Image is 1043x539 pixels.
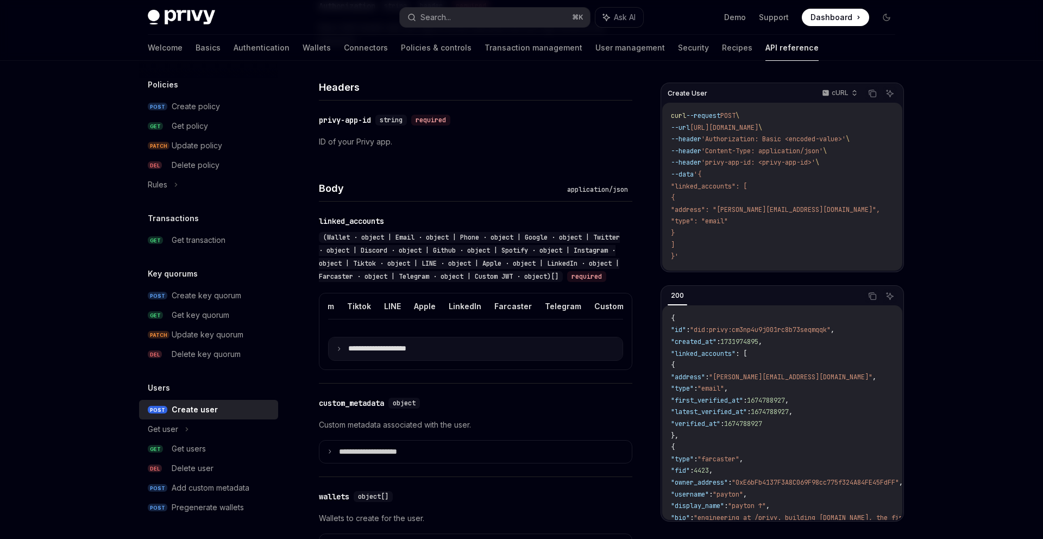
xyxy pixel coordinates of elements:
[671,252,678,261] span: }'
[709,373,872,381] span: "[PERSON_NAME][EMAIL_ADDRESS][DOMAIN_NAME]"
[722,35,752,61] a: Recipes
[690,123,758,132] span: [URL][DOMAIN_NAME]
[148,10,215,25] img: dark logo
[148,292,167,300] span: POST
[671,123,690,132] span: --url
[595,8,643,27] button: Ask AI
[344,35,388,61] a: Connectors
[148,161,162,170] span: DEL
[671,325,686,334] span: "id"
[694,466,709,475] span: 4423
[572,13,583,22] span: ⌘ K
[139,286,278,305] a: POSTCreate key quorum
[678,35,709,61] a: Security
[766,502,770,510] span: ,
[358,492,388,501] span: object[]
[303,35,331,61] a: Wallets
[686,325,690,334] span: :
[148,484,167,492] span: POST
[319,181,563,196] h4: Body
[594,293,644,319] button: Custom JWT
[671,443,675,452] span: {
[751,408,789,416] span: 1674788927
[743,396,747,405] span: :
[671,337,717,346] span: "created_at"
[720,419,724,428] span: :
[865,86,879,101] button: Copy the contents from the code block
[713,490,743,499] span: "payton"
[234,35,290,61] a: Authentication
[668,89,707,98] span: Create User
[319,418,632,431] p: Custom metadata associated with the user.
[671,217,728,225] span: "type": "email"
[567,271,606,282] div: required
[148,267,198,280] h5: Key quorums
[139,230,278,250] a: GETGet transaction
[139,439,278,459] a: GETGet users
[698,455,739,463] span: "farcaster"
[485,35,582,61] a: Transaction management
[724,502,728,510] span: :
[671,349,736,358] span: "linked_accounts"
[319,491,349,502] div: wallets
[139,116,278,136] a: GETGet policy
[148,331,169,339] span: PATCH
[690,513,694,522] span: :
[139,325,278,344] a: PATCHUpdate key quorum
[671,373,705,381] span: "address"
[878,9,895,26] button: Toggle dark mode
[883,86,897,101] button: Ask AI
[671,314,675,323] span: {
[139,344,278,364] a: DELDelete key quorum
[690,466,694,475] span: :
[698,384,724,393] span: "email"
[148,178,167,191] div: Rules
[393,399,416,408] span: object
[765,35,819,61] a: API reference
[724,12,746,23] a: Demo
[815,158,819,167] span: \
[595,35,665,61] a: User management
[671,170,694,179] span: --data
[172,234,225,247] div: Get transaction
[671,502,724,510] span: "display_name"
[380,116,403,124] span: string
[139,478,278,498] a: POSTAdd custom metadata
[831,325,834,334] span: ,
[846,135,850,143] span: \
[545,293,581,319] button: Telegram
[671,513,690,522] span: "bio"
[728,478,732,487] span: :
[694,170,701,179] span: '{
[701,135,846,143] span: 'Authorization: Basic <encoded-value>'
[319,216,384,227] div: linked_accounts
[148,78,178,91] h5: Policies
[614,12,636,23] span: Ask AI
[148,350,162,359] span: DEL
[747,408,751,416] span: :
[347,293,371,319] button: Tiktok
[747,396,785,405] span: 1674788927
[148,103,167,111] span: POST
[139,459,278,478] a: DELDelete user
[671,466,690,475] span: "fid"
[743,490,747,499] span: ,
[671,431,678,440] span: },
[384,293,401,319] button: LINE
[172,348,241,361] div: Delete key quorum
[671,182,747,191] span: "linked_accounts": [
[172,159,219,172] div: Delete policy
[148,122,163,130] span: GET
[758,123,762,132] span: \
[148,423,178,436] div: Get user
[671,205,880,214] span: "address": "[PERSON_NAME][EMAIL_ADDRESS][DOMAIN_NAME]",
[785,396,789,405] span: ,
[401,35,472,61] a: Policies & controls
[148,381,170,394] h5: Users
[709,466,713,475] span: ,
[728,502,766,510] span: "payton ↑"
[172,100,220,113] div: Create policy
[701,158,815,167] span: 'privy-app-id: <privy-app-id>'
[736,349,747,358] span: : [
[701,147,823,155] span: 'Content-Type: application/json'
